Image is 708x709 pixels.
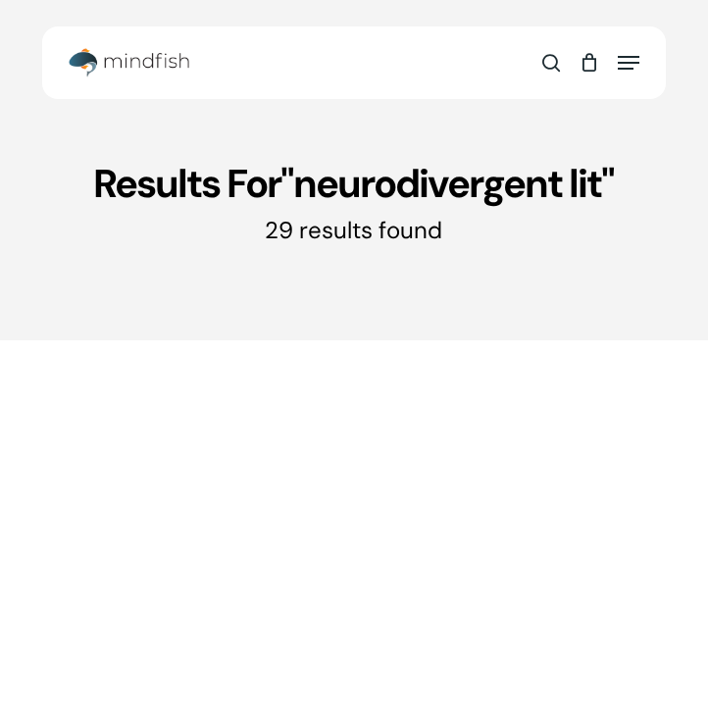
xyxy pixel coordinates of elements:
a: Cart [570,38,608,87]
a: Navigation Menu [618,53,639,73]
span: 29 results found [265,215,442,245]
img: Mindfish Test Prep & Academics [69,48,189,77]
h1: Results For [42,159,665,208]
span: "neurodivergent lit" [280,158,614,209]
header: Main Menu [42,38,665,87]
